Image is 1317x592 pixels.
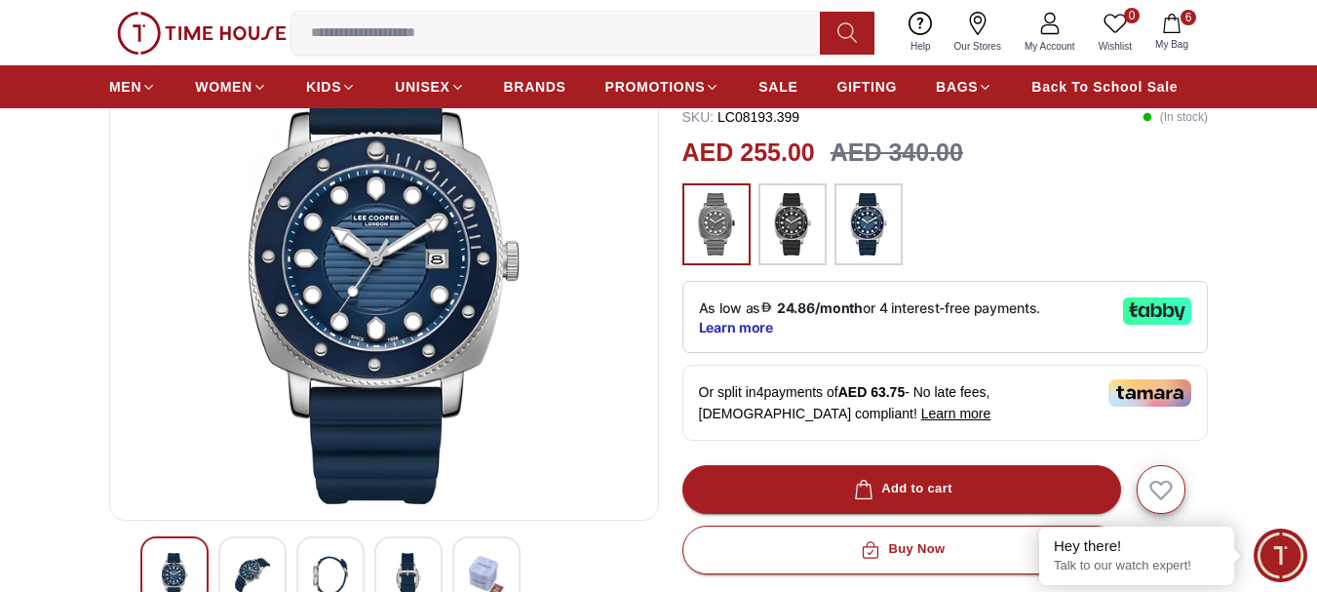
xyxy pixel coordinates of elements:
[504,69,566,104] a: BRANDS
[195,77,252,97] span: WOMEN
[1054,536,1220,556] div: Hey there!
[936,69,992,104] a: BAGS
[1031,69,1178,104] a: Back To School Sale
[921,406,991,421] span: Learn more
[1087,8,1143,58] a: 0Wishlist
[857,538,945,561] div: Buy Now
[836,69,897,104] a: GIFTING
[126,36,642,504] img: Lee Cooper Men's Analog Grey Dial Watch - LC08193.066
[768,193,817,256] img: ...
[831,135,963,172] h3: AED 340.00
[306,69,356,104] a: KIDS
[1124,8,1140,23] span: 0
[195,69,267,104] a: WOMEN
[1181,10,1196,25] span: 6
[605,69,720,104] a: PROMOTIONS
[109,69,156,104] a: MEN
[306,77,341,97] span: KIDS
[682,135,815,172] h2: AED 255.00
[1143,10,1200,56] button: 6My Bag
[682,365,1209,441] div: Or split in 4 payments of - No late fees, [DEMOGRAPHIC_DATA] compliant!
[1031,77,1178,97] span: Back To School Sale
[682,109,715,125] span: SKU :
[117,12,287,55] img: ...
[682,526,1121,574] button: Buy Now
[395,69,464,104] a: UNISEX
[947,39,1009,54] span: Our Stores
[850,478,952,500] div: Add to cart
[692,193,741,256] img: ...
[605,77,706,97] span: PROMOTIONS
[844,193,893,256] img: ...
[395,77,449,97] span: UNISEX
[1054,558,1220,574] p: Talk to our watch expert!
[836,77,897,97] span: GIFTING
[682,465,1121,514] button: Add to cart
[1108,379,1191,407] img: Tamara
[936,77,978,97] span: BAGS
[758,77,797,97] span: SALE
[943,8,1013,58] a: Our Stores
[504,77,566,97] span: BRANDS
[1091,39,1140,54] span: Wishlist
[1017,39,1083,54] span: My Account
[899,8,943,58] a: Help
[838,384,905,400] span: AED 63.75
[109,77,141,97] span: MEN
[682,107,800,127] p: LC08193.399
[903,39,939,54] span: Help
[758,69,797,104] a: SALE
[1143,107,1208,127] p: ( In stock )
[1254,529,1307,582] div: Chat Widget
[1147,37,1196,52] span: My Bag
